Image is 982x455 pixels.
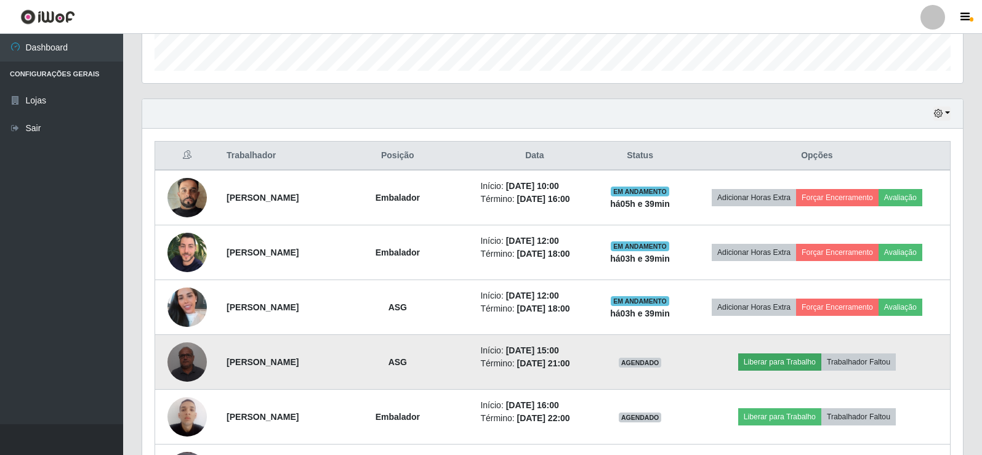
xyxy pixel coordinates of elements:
strong: há 03 h e 39 min [610,308,670,318]
th: Data [473,142,596,171]
strong: ASG [388,302,407,312]
img: 1701349754449.jpeg [167,390,207,443]
strong: Embalador [376,193,420,203]
li: Término: [480,248,589,260]
time: [DATE] 16:00 [506,400,559,410]
span: AGENDADO [619,413,662,422]
time: [DATE] 18:00 [517,304,570,313]
li: Início: [480,344,589,357]
button: Trabalhador Faltou [821,353,896,371]
li: Início: [480,399,589,412]
button: Avaliação [879,299,922,316]
strong: [PERSON_NAME] [227,248,299,257]
span: EM ANDAMENTO [611,241,669,251]
th: Trabalhador [219,142,322,171]
strong: [PERSON_NAME] [227,357,299,367]
time: [DATE] 16:00 [517,194,570,204]
img: CoreUI Logo [20,9,75,25]
strong: há 05 h e 39 min [610,199,670,209]
img: 1696633229263.jpeg [167,336,207,388]
button: Avaliação [879,244,922,261]
time: [DATE] 10:00 [506,181,559,191]
strong: ASG [388,357,407,367]
time: [DATE] 21:00 [517,358,570,368]
button: Adicionar Horas Extra [712,244,796,261]
strong: [PERSON_NAME] [227,302,299,312]
button: Liberar para Trabalho [738,408,821,425]
li: Término: [480,302,589,315]
strong: Embalador [376,248,420,257]
button: Avaliação [879,189,922,206]
time: [DATE] 18:00 [517,249,570,259]
img: 1732360371404.jpeg [167,163,207,233]
button: Adicionar Horas Extra [712,189,796,206]
time: [DATE] 12:00 [506,236,559,246]
time: [DATE] 12:00 [506,291,559,300]
strong: Embalador [376,412,420,422]
button: Adicionar Horas Extra [712,299,796,316]
button: Liberar para Trabalho [738,353,821,371]
button: Forçar Encerramento [796,299,879,316]
th: Posição [322,142,473,171]
li: Início: [480,289,589,302]
button: Trabalhador Faltou [821,408,896,425]
span: AGENDADO [619,358,662,368]
time: [DATE] 15:00 [506,345,559,355]
th: Opções [684,142,951,171]
strong: [PERSON_NAME] [227,412,299,422]
span: EM ANDAMENTO [611,187,669,196]
strong: [PERSON_NAME] [227,193,299,203]
li: Início: [480,235,589,248]
span: EM ANDAMENTO [611,296,669,306]
img: 1683118670739.jpeg [167,228,207,276]
li: Término: [480,193,589,206]
th: Status [596,142,683,171]
li: Início: [480,180,589,193]
li: Término: [480,412,589,425]
li: Término: [480,357,589,370]
strong: há 03 h e 39 min [610,254,670,264]
button: Forçar Encerramento [796,189,879,206]
time: [DATE] 22:00 [517,413,570,423]
button: Forçar Encerramento [796,244,879,261]
img: 1750447582660.jpeg [167,272,207,342]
